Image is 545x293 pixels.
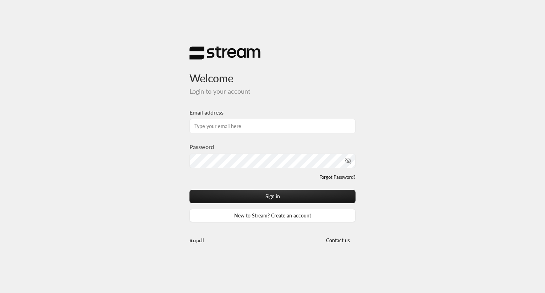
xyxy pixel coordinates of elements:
[189,190,356,203] button: Sign in
[189,88,356,95] h5: Login to your account
[189,46,260,60] img: Stream Logo
[189,209,356,222] a: New to Stream? Create an account
[189,143,214,151] label: Password
[320,234,356,247] button: Contact us
[189,60,356,84] h3: Welcome
[189,108,224,117] label: Email address
[189,119,356,133] input: Type your email here
[320,237,356,243] a: Contact us
[189,234,204,247] a: العربية
[319,174,356,181] a: Forgot Password?
[342,155,354,167] button: toggle password visibility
